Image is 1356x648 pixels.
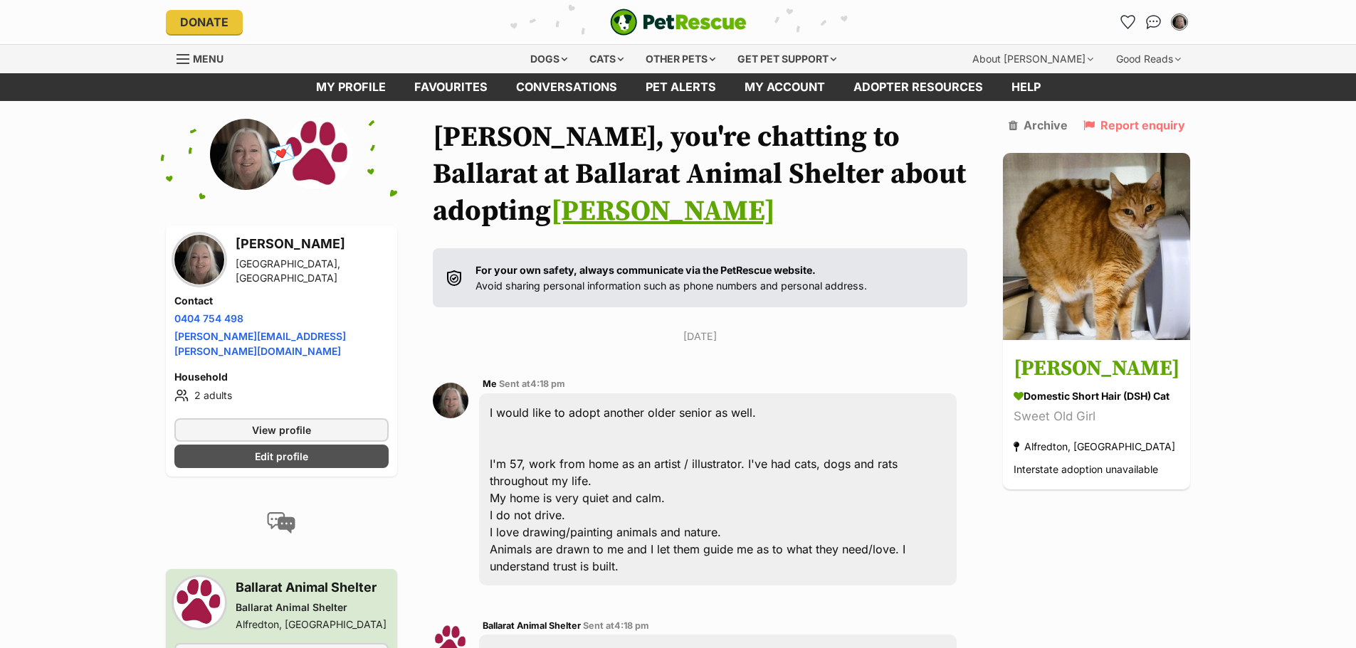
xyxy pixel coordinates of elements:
[174,330,346,357] a: [PERSON_NAME][EMAIL_ADDRESS][PERSON_NAME][DOMAIN_NAME]
[614,620,649,631] span: 4:18 pm
[1117,11,1191,33] ul: Account quick links
[400,73,502,101] a: Favourites
[174,418,389,442] a: View profile
[433,383,468,418] img: Rosalie McCallum profile pic
[281,119,352,190] img: Ballarat Animal Shelter profile pic
[579,45,634,73] div: Cats
[1146,15,1161,29] img: chat-41dd97257d64d25036548639549fe6c8038ab92f7586957e7f3b1b290dea8141.svg
[475,264,816,276] strong: For your own safety, always communicate via the PetRescue website.
[236,578,387,597] h3: Ballarat Animal Shelter
[631,73,730,101] a: Pet alerts
[530,378,565,389] span: 4:18 pm
[267,512,295,533] img: conversation-icon-4a6f8262b818ee0b60e3300018af0b2d0b884aa5de6e9bcb8d3d4eeb1a70a7c4.svg
[483,620,581,631] span: Ballarat Animal Shelter
[636,45,725,73] div: Other pets
[962,45,1103,73] div: About [PERSON_NAME]
[610,9,747,36] img: logo-e224e6f780fb5917bec1dbf3a21bbac754714ae5b6737aabdf751b685950b380.svg
[174,578,224,627] img: Ballarat Animal Shelter profile pic
[1172,15,1187,29] img: Rosalie McCallum profile pic
[502,73,631,101] a: conversations
[166,10,243,34] a: Donate
[1014,407,1179,426] div: Sweet Old Girl
[1003,153,1190,340] img: Jenny
[1014,353,1179,385] h3: [PERSON_NAME]
[727,45,846,73] div: Get pet support
[174,294,389,308] h4: Contact
[174,445,389,468] a: Edit profile
[177,45,233,70] a: Menu
[839,73,997,101] a: Adopter resources
[551,193,775,229] a: [PERSON_NAME]
[1083,119,1185,132] a: Report enquiry
[997,73,1055,101] a: Help
[499,378,565,389] span: Sent at
[1106,45,1191,73] div: Good Reads
[1168,11,1191,33] button: My account
[433,329,967,344] p: [DATE]
[1003,342,1190,489] a: [PERSON_NAME] Domestic Short Hair (DSH) Cat Sweet Old Girl Alfredton, [GEOGRAPHIC_DATA] Interstat...
[610,9,747,36] a: PetRescue
[1014,463,1158,475] span: Interstate adoption unavailable
[255,449,308,464] span: Edit profile
[236,234,389,254] h3: [PERSON_NAME]
[1142,11,1165,33] a: Conversations
[433,119,967,230] h1: [PERSON_NAME], you're chatting to Ballarat at Ballarat Animal Shelter about adopting
[520,45,577,73] div: Dogs
[236,600,387,615] div: Ballarat Animal Shelter
[475,262,867,293] p: Avoid sharing personal information such as phone numbers and personal address.
[1014,437,1175,456] div: Alfredton, [GEOGRAPHIC_DATA]
[174,387,389,404] li: 2 adults
[730,73,839,101] a: My account
[302,73,400,101] a: My profile
[210,119,281,190] img: Rosalie McCallum profile pic
[479,393,957,585] div: I would like to adopt another older senior as well. I'm 57, work from home as an artist / illustr...
[174,235,224,285] img: Rosalie McCallum profile pic
[236,257,389,285] div: [GEOGRAPHIC_DATA], [GEOGRAPHIC_DATA]
[1117,11,1140,33] a: Favourites
[193,53,224,65] span: Menu
[236,617,387,632] div: Alfredton, [GEOGRAPHIC_DATA]
[174,312,243,324] a: 0404 754 498
[1014,388,1179,403] div: Domestic Short Hair (DSH) Cat
[583,620,649,631] span: Sent at
[483,378,497,389] span: Me
[1009,119,1068,132] a: Archive
[174,370,389,384] h4: Household
[266,139,298,169] span: 💌
[252,423,311,437] span: View profile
